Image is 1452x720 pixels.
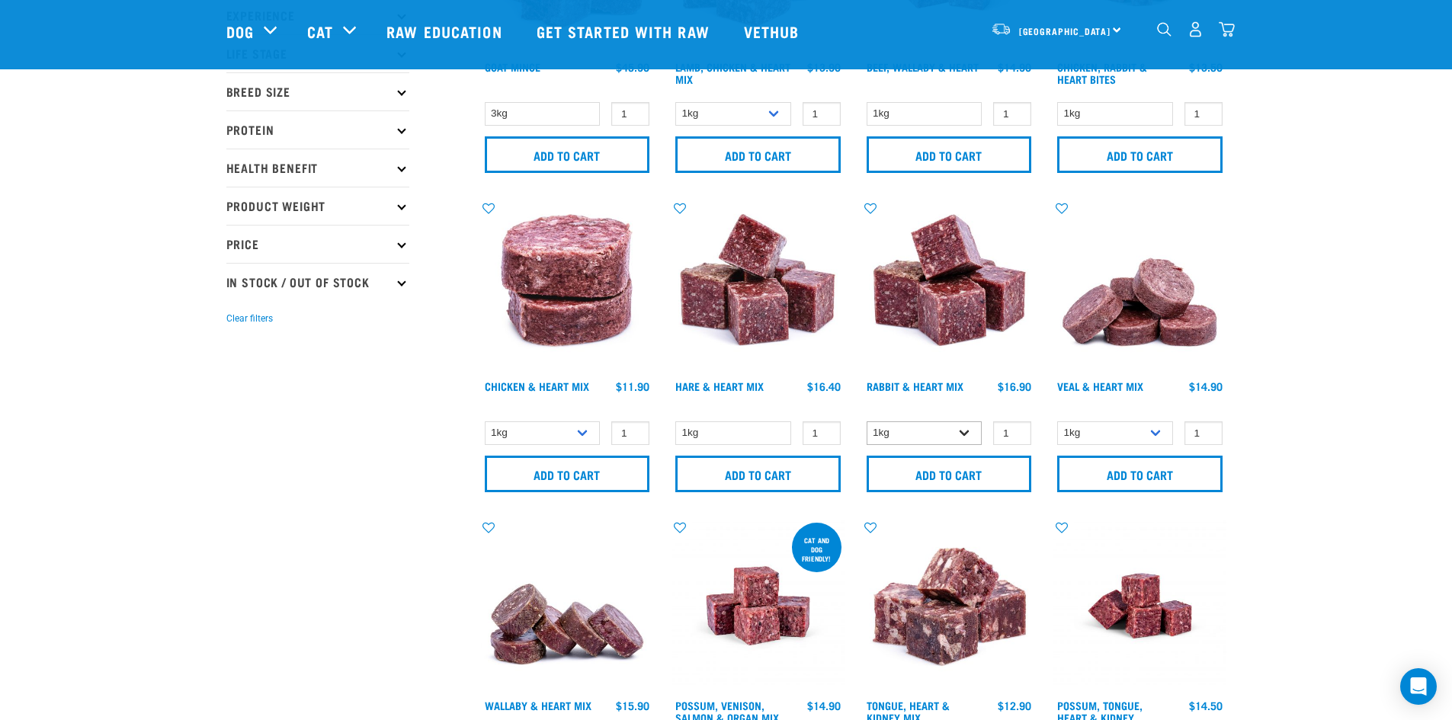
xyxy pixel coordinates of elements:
input: Add to cart [485,136,650,173]
p: Health Benefit [226,149,409,187]
a: Raw Education [371,1,521,62]
input: 1 [803,421,841,445]
img: home-icon@2x.png [1219,21,1235,37]
input: Add to cart [1057,456,1223,492]
div: $11.90 [616,380,649,392]
p: Price [226,225,409,263]
a: Possum, Venison, Salmon & Organ Mix [675,702,779,720]
input: 1 [993,102,1031,126]
div: $15.90 [616,699,649,712]
a: Hare & Heart Mix [675,383,764,389]
img: 1093 Wallaby Heart Medallions 01 [481,520,654,693]
a: Tongue, Heart & Kidney Mix [867,702,950,720]
img: user.png [1188,21,1204,37]
div: $14.90 [1189,380,1223,392]
div: $14.90 [807,699,841,712]
input: Add to cart [867,136,1032,173]
img: Possum Tongue Heart Kidney 1682 [1053,520,1226,693]
div: $14.50 [1189,699,1223,712]
input: 1 [1184,102,1223,126]
a: Possum, Tongue, Heart & Kidney [1057,702,1143,720]
img: 1152 Veal Heart Medallions 01 [1053,200,1226,373]
a: Vethub [729,1,819,62]
div: $16.90 [998,380,1031,392]
input: Add to cart [1057,136,1223,173]
input: Add to cart [675,136,841,173]
a: Veal & Heart Mix [1057,383,1143,389]
input: 1 [993,421,1031,445]
p: Product Weight [226,187,409,225]
input: 1 [611,421,649,445]
a: Chicken & Heart Mix [485,383,589,389]
img: Chicken and Heart Medallions [481,200,654,373]
div: $12.90 [998,699,1031,712]
input: Add to cart [485,456,650,492]
a: Get started with Raw [521,1,729,62]
button: Clear filters [226,312,273,325]
img: 1087 Rabbit Heart Cubes 01 [863,200,1036,373]
a: Rabbit & Heart Mix [867,383,963,389]
a: Wallaby & Heart Mix [485,702,591,708]
p: Protein [226,110,409,149]
img: van-moving.png [991,22,1011,36]
img: 1167 Tongue Heart Kidney Mix 01 [863,520,1036,693]
a: Cat [307,20,333,43]
p: In Stock / Out Of Stock [226,263,409,301]
img: home-icon-1@2x.png [1157,22,1172,37]
img: Pile Of Cubed Hare Heart For Pets [672,200,845,373]
div: $16.40 [807,380,841,392]
img: Possum Venison Salmon Organ 1626 [672,520,845,693]
input: Add to cart [675,456,841,492]
input: 1 [611,102,649,126]
div: cat and dog friendly! [792,529,841,570]
input: 1 [1184,421,1223,445]
div: Open Intercom Messenger [1400,668,1437,705]
span: [GEOGRAPHIC_DATA] [1019,28,1111,34]
p: Breed Size [226,72,409,110]
a: Dog [226,20,254,43]
input: Add to cart [867,456,1032,492]
input: 1 [803,102,841,126]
